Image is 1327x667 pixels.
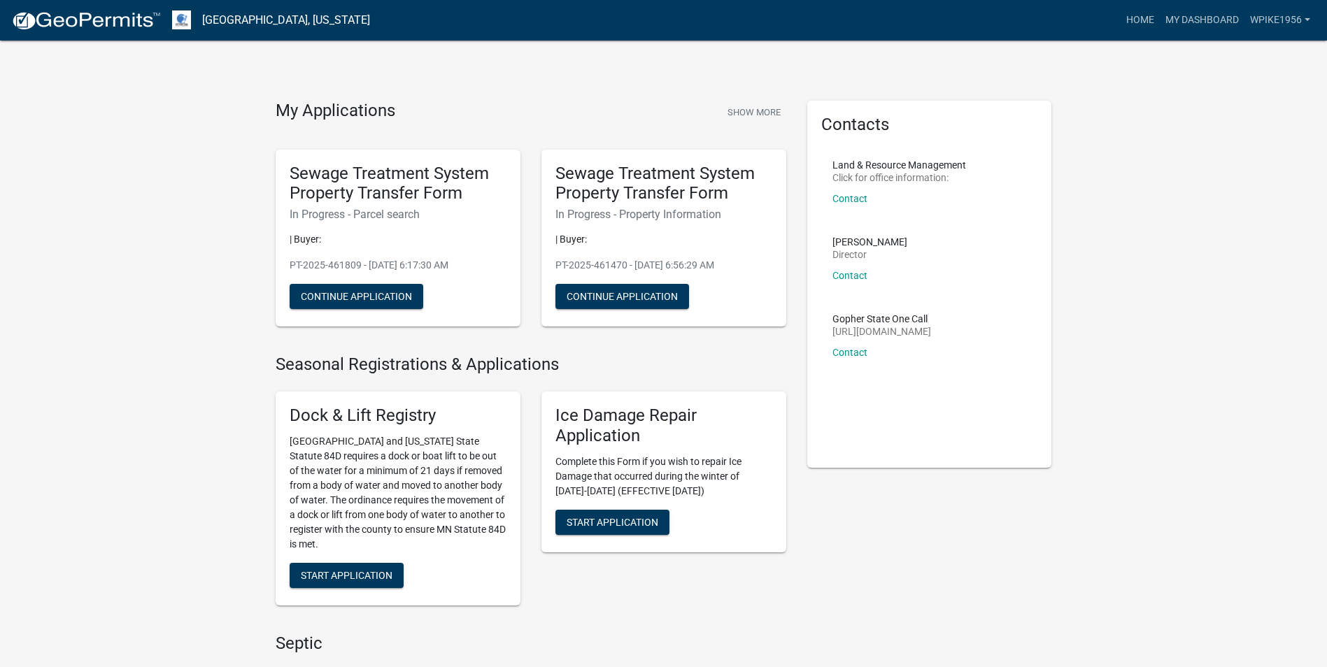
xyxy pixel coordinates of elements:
[555,164,772,204] h5: Sewage Treatment System Property Transfer Form
[290,406,506,426] h5: Dock & Lift Registry
[276,101,395,122] h4: My Applications
[202,8,370,32] a: [GEOGRAPHIC_DATA], [US_STATE]
[276,633,786,654] h4: Septic
[290,232,506,247] p: | Buyer:
[832,193,867,204] a: Contact
[172,10,191,29] img: Otter Tail County, Minnesota
[290,284,423,309] button: Continue Application
[567,516,658,527] span: Start Application
[290,563,404,588] button: Start Application
[555,510,669,535] button: Start Application
[1244,7,1316,34] a: wpike1956
[832,237,907,247] p: [PERSON_NAME]
[555,232,772,247] p: | Buyer:
[832,327,931,336] p: [URL][DOMAIN_NAME]
[555,454,772,499] p: Complete this Form if you wish to repair Ice Damage that occurred during the winter of [DATE]-[DA...
[1121,7,1160,34] a: Home
[290,258,506,273] p: PT-2025-461809 - [DATE] 6:17:30 AM
[1160,7,1244,34] a: My Dashboard
[832,160,966,170] p: Land & Resource Management
[276,354,786,375] h4: Seasonal Registrations & Applications
[555,284,689,309] button: Continue Application
[832,173,966,182] p: Click for office information:
[301,569,392,580] span: Start Application
[290,164,506,204] h5: Sewage Treatment System Property Transfer Form
[832,270,867,281] a: Contact
[821,115,1038,135] h5: Contacts
[290,208,506,221] h6: In Progress - Parcel search
[832,250,907,259] p: Director
[722,101,786,124] button: Show More
[555,258,772,273] p: PT-2025-461470 - [DATE] 6:56:29 AM
[555,406,772,446] h5: Ice Damage Repair Application
[290,434,506,552] p: [GEOGRAPHIC_DATA] and [US_STATE] State Statute 84D requires a dock or boat lift to be out of the ...
[832,314,931,324] p: Gopher State One Call
[832,347,867,358] a: Contact
[555,208,772,221] h6: In Progress - Property Information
